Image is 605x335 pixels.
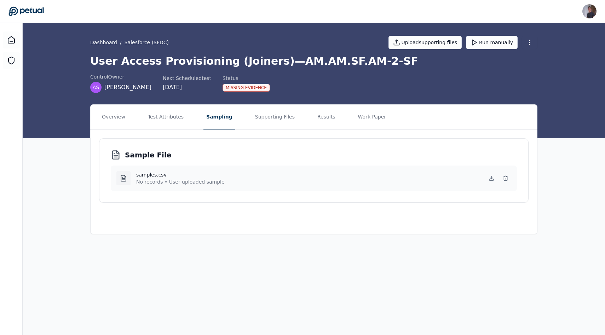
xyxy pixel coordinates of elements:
[355,105,389,129] button: Work Paper
[466,36,518,49] button: Run manually
[90,39,169,46] div: /
[582,4,597,18] img: Andrew Li
[91,105,537,129] nav: Tabs
[99,105,128,129] button: Overview
[125,39,169,46] button: Salesforce (SFDC)
[315,105,338,129] button: Results
[104,83,151,92] span: [PERSON_NAME]
[93,84,99,91] span: AS
[486,173,497,184] button: Download Sample File
[136,178,225,185] p: No records • User uploaded sample
[223,84,270,92] div: Missing Evidence
[388,36,462,49] button: Uploadsupporting files
[90,39,117,46] a: Dashboard
[90,73,151,80] div: control Owner
[203,105,235,129] button: Sampling
[145,105,186,129] button: Test Attributes
[8,6,44,16] a: Go to Dashboard
[125,150,171,160] h3: Sample File
[252,105,298,129] button: Supporting Files
[3,31,20,48] a: Dashboard
[3,52,20,69] a: SOC
[223,75,270,82] div: Status
[163,75,211,82] div: Next Scheduled test
[500,173,511,184] button: Delete Sample File
[163,83,211,92] div: [DATE]
[136,171,225,178] h4: samples.csv
[90,55,537,68] h1: User Access Provisioning (Joiners) — AM.AM.SF.AM-2-SF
